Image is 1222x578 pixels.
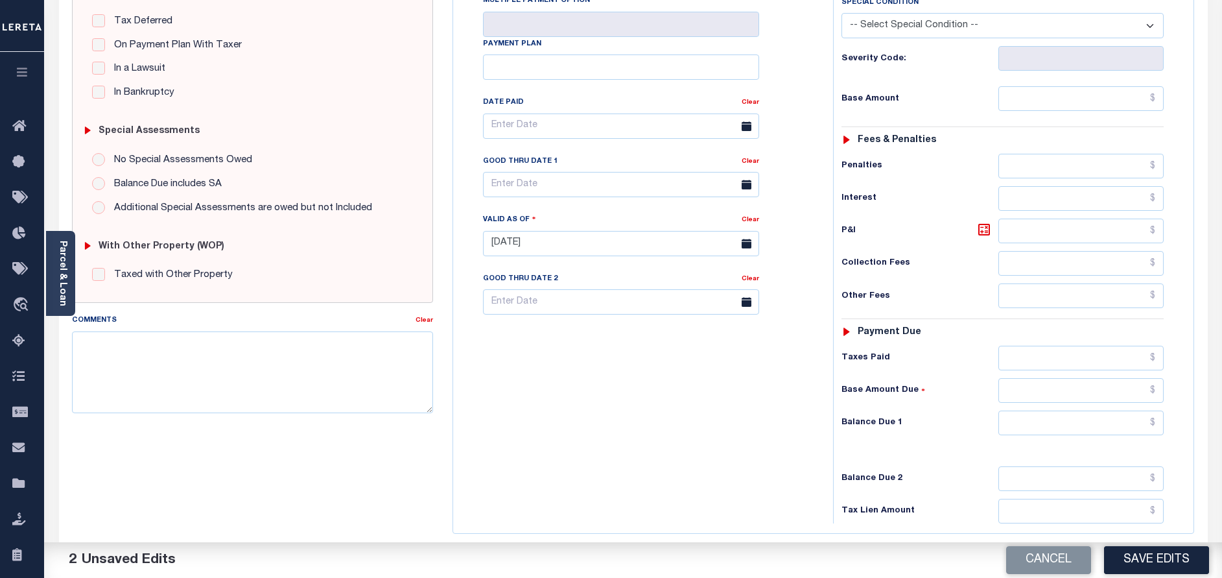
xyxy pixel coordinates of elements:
[841,506,998,516] h6: Tax Lien Amount
[483,114,759,139] input: Enter Date
[483,39,541,50] label: Payment Plan
[998,86,1164,111] input: $
[108,268,233,283] label: Taxed with Other Property
[998,499,1164,524] input: $
[69,553,76,567] span: 2
[998,154,1164,178] input: $
[998,466,1164,491] input: $
[998,283,1164,308] input: $
[742,217,759,223] a: Clear
[841,291,998,302] h6: Other Fees
[72,315,117,326] label: Comments
[841,258,998,269] h6: Collection Fees
[742,99,759,106] a: Clear
[483,289,759,315] input: Enter Date
[483,97,524,108] label: Date Paid
[99,241,224,252] h6: with Other Property (WOP)
[108,201,372,216] label: Additional Special Assessments are owed but not Included
[998,346,1164,370] input: $
[108,86,174,101] label: In Bankruptcy
[483,231,759,256] input: Enter Date
[1104,546,1209,574] button: Save Edits
[108,177,222,192] label: Balance Due includes SA
[841,193,998,204] h6: Interest
[483,213,536,226] label: Valid as Of
[841,161,998,171] h6: Penalties
[108,62,165,77] label: In a Lawsuit
[858,135,936,146] h6: Fees & Penalties
[483,156,558,167] label: Good Thru Date 1
[998,411,1164,435] input: $
[858,327,921,338] h6: Payment due
[483,274,558,285] label: Good Thru Date 2
[108,153,252,168] label: No Special Assessments Owed
[841,353,998,363] h6: Taxes Paid
[998,251,1164,276] input: $
[108,14,172,29] label: Tax Deferred
[841,54,998,64] h6: Severity Code:
[998,219,1164,243] input: $
[998,186,1164,211] input: $
[99,126,200,137] h6: Special Assessments
[841,94,998,104] h6: Base Amount
[841,222,998,240] h6: P&I
[82,553,176,567] span: Unsaved Edits
[483,172,759,197] input: Enter Date
[1006,546,1091,574] button: Cancel
[841,418,998,428] h6: Balance Due 1
[742,158,759,165] a: Clear
[841,385,998,396] h6: Base Amount Due
[742,276,759,282] a: Clear
[58,241,67,306] a: Parcel & Loan
[998,378,1164,403] input: $
[108,38,242,53] label: On Payment Plan With Taxer
[12,297,33,314] i: travel_explore
[841,474,998,484] h6: Balance Due 2
[416,317,433,324] a: Clear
